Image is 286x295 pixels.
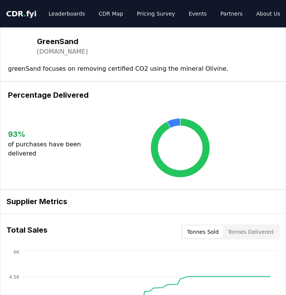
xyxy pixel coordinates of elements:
[6,196,280,207] h3: Supplier Metrics
[43,7,91,21] a: Leaderboards
[8,35,29,57] img: GreenSand-logo
[13,249,20,255] tspan: 6K
[183,7,213,21] a: Events
[6,8,37,19] a: CDR.fyi
[9,274,20,280] tspan: 4.5K
[93,7,129,21] a: CDR Map
[183,226,223,238] button: Tonnes Sold
[6,224,48,239] h3: Total Sales
[214,7,249,21] a: Partners
[37,36,88,47] h3: GreenSand
[8,89,278,101] h3: Percentage Delivered
[8,128,83,140] h3: 93 %
[8,64,278,73] p: greenSand focuses on removing certified CO2 using the mineral Olivine.
[131,7,181,21] a: Pricing Survey
[223,226,278,238] button: Tonnes Delivered
[6,9,37,18] span: CDR fyi
[24,9,26,18] span: .
[37,47,88,56] a: [DOMAIN_NAME]
[8,140,83,158] p: of purchases have been delivered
